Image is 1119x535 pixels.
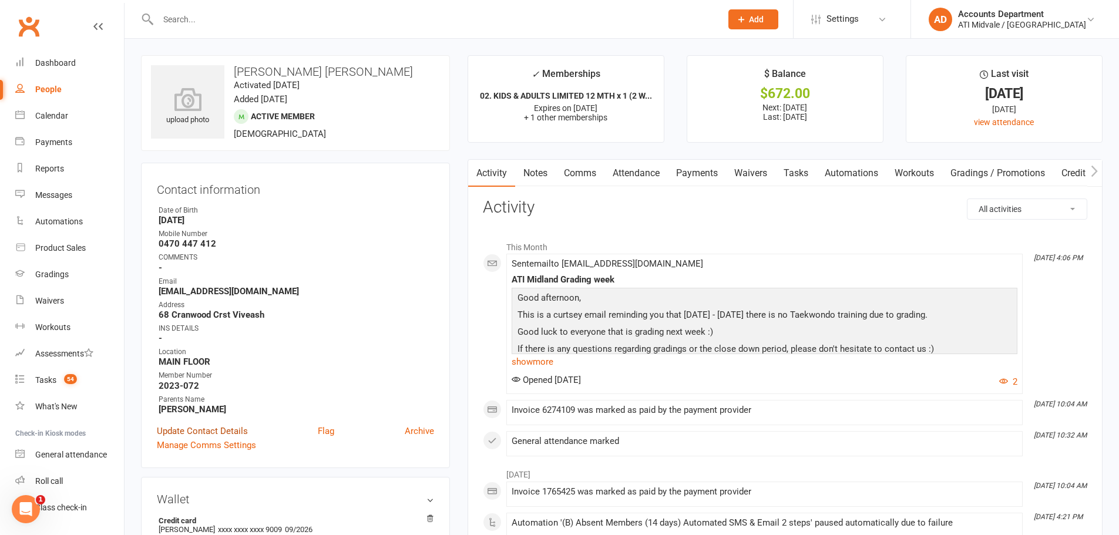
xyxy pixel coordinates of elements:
div: Assessments [35,349,93,358]
a: Roll call [15,468,124,494]
div: $ Balance [764,66,806,88]
strong: 0470 447 412 [159,238,434,249]
div: Invoice 1765425 was marked as paid by the payment provider [512,487,1017,497]
div: Messages [35,190,72,200]
span: + 1 other memberships [524,113,607,122]
div: People [35,85,62,94]
a: Archive [405,424,434,438]
div: Gradings [35,270,69,279]
li: This Month [483,235,1087,254]
a: Manage Comms Settings [157,438,256,452]
div: [DATE] [917,103,1091,116]
div: Date of Birth [159,205,434,216]
a: Reports [15,156,124,182]
div: Reports [35,164,64,173]
button: 2 [999,375,1017,389]
a: Assessments [15,341,124,367]
a: Gradings [15,261,124,288]
a: Update Contact Details [157,424,248,438]
div: Invoice 6274109 was marked as paid by the payment provider [512,405,1017,415]
a: Waivers [15,288,124,314]
a: Workouts [886,160,942,187]
div: Member Number [159,370,434,381]
div: Product Sales [35,243,86,253]
div: INS DETAILS [159,323,434,334]
p: If there is any questions regarding gradings or the close down period, please don't hesitate to c... [515,342,1014,359]
div: Class check-in [35,503,87,512]
a: Automations [15,208,124,235]
a: Payments [668,160,726,187]
p: This is a curtsey email reminding you that [DATE] - [DATE] there is no Taekwondo training due to ... [515,308,1014,325]
a: view attendance [974,117,1034,127]
strong: - [159,333,434,344]
button: Add [728,9,778,29]
span: Sent email to [EMAIL_ADDRESS][DOMAIN_NAME] [512,258,703,269]
div: Mobile Number [159,228,434,240]
a: Clubworx [14,12,43,41]
div: Dashboard [35,58,76,68]
time: Activated [DATE] [234,80,300,90]
a: Comms [556,160,604,187]
div: Waivers [35,296,64,305]
div: Location [159,346,434,358]
div: Accounts Department [958,9,1086,19]
time: Added [DATE] [234,94,287,105]
strong: - [159,263,434,273]
span: Active member [251,112,315,121]
a: General attendance kiosk mode [15,442,124,468]
strong: 2023-072 [159,381,434,391]
h3: Activity [483,198,1087,217]
span: Settings [826,6,859,32]
a: Flag [318,424,334,438]
a: Calendar [15,103,124,129]
div: Address [159,300,434,311]
div: AD [929,8,952,31]
a: Product Sales [15,235,124,261]
a: Tasks 54 [15,367,124,393]
div: General attendance [35,450,107,459]
span: Opened [DATE] [512,375,581,385]
div: What's New [35,402,78,411]
a: Automations [816,160,886,187]
h3: Wallet [157,493,434,506]
p: Good afternoon, [515,291,1014,308]
span: 09/2026 [285,525,312,534]
a: show more [512,354,1017,370]
a: People [15,76,124,103]
div: [DATE] [917,88,1091,100]
a: Tasks [775,160,816,187]
p: Next: [DATE] Last: [DATE] [698,103,872,122]
span: 54 [64,374,77,384]
div: Email [159,276,434,287]
span: Add [749,15,764,24]
a: Payments [15,129,124,156]
strong: [EMAIL_ADDRESS][DOMAIN_NAME] [159,286,434,297]
input: Search... [154,11,713,28]
span: [DEMOGRAPHIC_DATA] [234,129,326,139]
a: What's New [15,393,124,420]
a: Class kiosk mode [15,494,124,521]
div: Roll call [35,476,63,486]
strong: [PERSON_NAME] [159,404,434,415]
h3: [PERSON_NAME] [PERSON_NAME] [151,65,440,78]
h3: Contact information [157,179,434,196]
div: upload photo [151,88,224,126]
div: Automation '(B) Absent Members (14 days) Automated SMS & Email 2 steps' paused automatically due ... [512,518,1017,528]
i: [DATE] 4:21 PM [1034,513,1083,521]
div: Memberships [532,66,600,88]
i: [DATE] 10:04 AM [1034,482,1087,490]
strong: Credit card [159,516,428,525]
iframe: Intercom live chat [12,495,40,523]
div: General attendance marked [512,436,1017,446]
i: [DATE] 4:06 PM [1034,254,1083,262]
div: Parents Name [159,394,434,405]
a: Attendance [604,160,668,187]
span: xxxx xxxx xxxx 9009 [218,525,282,534]
div: Workouts [35,322,70,332]
a: Activity [468,160,515,187]
a: Gradings / Promotions [942,160,1053,187]
div: $672.00 [698,88,872,100]
strong: MAIN FLOOR [159,356,434,367]
div: Tasks [35,375,56,385]
i: [DATE] 10:04 AM [1034,400,1087,408]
